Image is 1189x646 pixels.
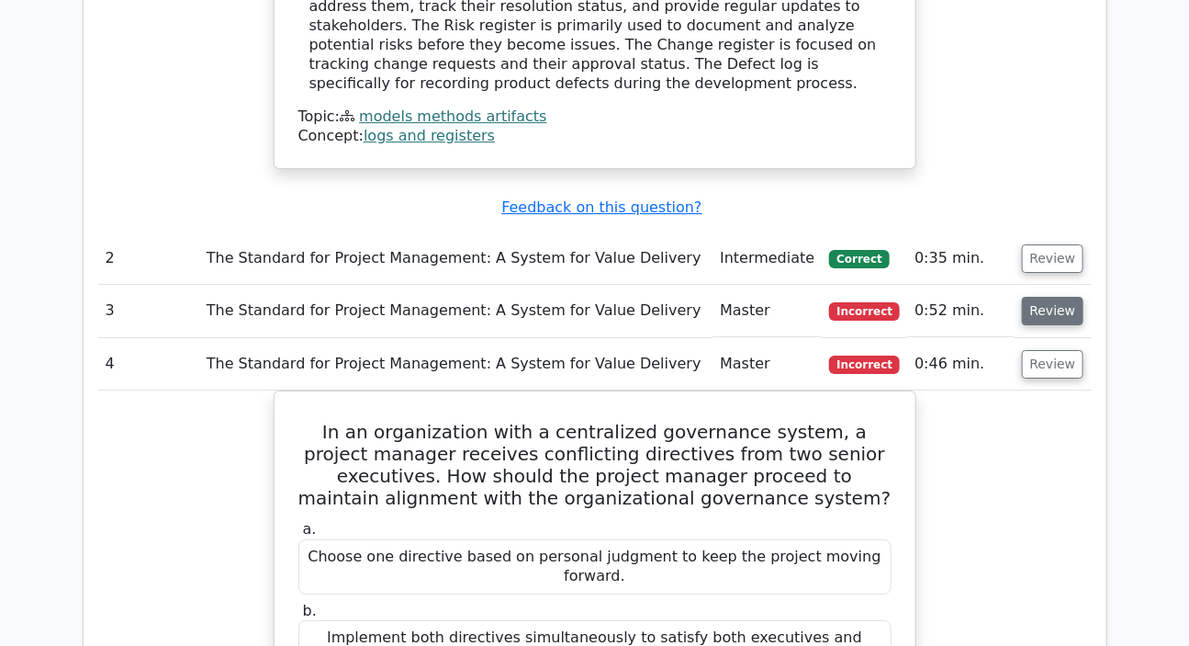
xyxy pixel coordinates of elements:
[298,127,892,146] div: Concept:
[199,338,712,391] td: The Standard for Project Management: A System for Value Delivery
[297,421,893,509] h5: In an organization with a centralized governance system, a project manager receives conflicting d...
[712,232,822,285] td: Intermediate
[359,108,546,125] a: models methods artifacts
[712,285,822,337] td: Master
[501,198,701,216] a: Feedback on this question?
[829,250,889,268] span: Correct
[907,232,1014,285] td: 0:35 min.
[1022,297,1084,325] button: Review
[907,338,1014,391] td: 0:46 min.
[298,108,892,127] div: Topic:
[1022,244,1084,273] button: Review
[303,520,317,538] span: a.
[829,356,900,374] span: Incorrect
[907,285,1014,337] td: 0:52 min.
[303,602,317,619] span: b.
[1022,350,1084,379] button: Review
[829,302,900,321] span: Incorrect
[364,127,495,144] a: logs and registers
[98,232,199,285] td: 2
[199,285,712,337] td: The Standard for Project Management: A System for Value Delivery
[712,338,822,391] td: Master
[298,539,892,595] div: Choose one directive based on personal judgment to keep the project moving forward.
[98,285,199,337] td: 3
[199,232,712,285] td: The Standard for Project Management: A System for Value Delivery
[98,338,199,391] td: 4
